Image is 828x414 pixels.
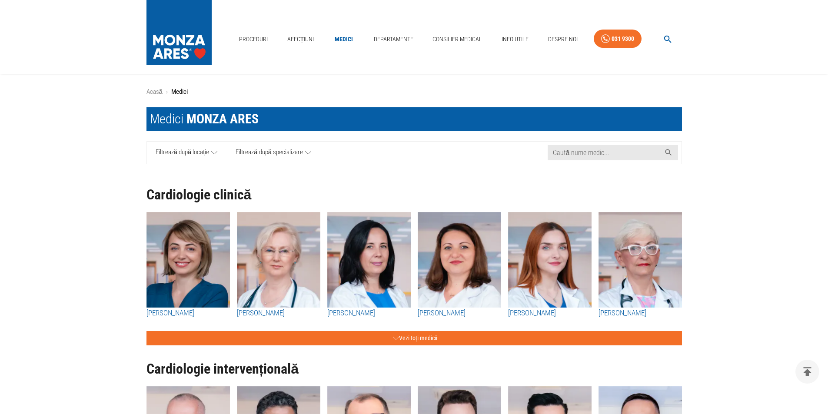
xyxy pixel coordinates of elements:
h1: Cardiologie clinică [146,187,682,202]
h1: Cardiologie intervențională [146,361,682,377]
img: Dr. Dana Constantinescu [237,212,320,308]
a: Acasă [146,88,163,96]
span: Filtrează după specializare [236,147,303,158]
a: 031 9300 [594,30,642,48]
a: [PERSON_NAME] [327,308,411,319]
span: Filtrează după locație [156,147,209,158]
a: Consilier Medical [429,30,485,48]
p: Medici [171,87,188,97]
a: Medici [330,30,358,48]
nav: breadcrumb [146,87,682,97]
button: Vezi toți medicii [146,331,682,345]
a: Despre Noi [545,30,581,48]
li: › [166,87,168,97]
a: Departamente [370,30,417,48]
a: Info Utile [498,30,532,48]
div: 031 9300 [612,33,634,44]
a: [PERSON_NAME] [418,308,501,319]
a: [PERSON_NAME] [599,308,682,319]
a: [PERSON_NAME] [508,308,592,319]
img: Dr. Raluca Naidin [418,212,501,308]
button: delete [795,360,819,384]
a: Filtrează după specializare [226,142,320,164]
img: Dr. Irina Macovei Dorobanțu [508,212,592,308]
a: Proceduri [236,30,271,48]
img: Dr. Mihaela Rugină [599,212,682,308]
img: Dr. Silvia Deaconu [146,212,230,308]
a: Afecțiuni [284,30,318,48]
span: MONZA ARES [186,111,259,126]
div: Medici [150,111,259,127]
a: [PERSON_NAME] [237,308,320,319]
a: [PERSON_NAME] [146,308,230,319]
a: Filtrează după locație [147,142,227,164]
img: Dr. Alexandra Postu [327,212,411,308]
